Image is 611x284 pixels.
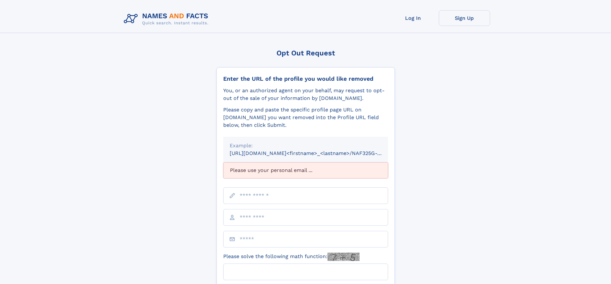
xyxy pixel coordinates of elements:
a: Log In [387,10,439,26]
img: Logo Names and Facts [121,10,214,28]
div: Opt Out Request [216,49,395,57]
label: Please solve the following math function: [223,253,360,261]
a: Sign Up [439,10,490,26]
div: Example: [230,142,382,150]
div: You, or an authorized agent on your behalf, may request to opt-out of the sale of your informatio... [223,87,388,102]
small: [URL][DOMAIN_NAME]<firstname>_<lastname>/NAF325G-xxxxxxxx [230,150,400,156]
div: Enter the URL of the profile you would like removed [223,75,388,82]
div: Please copy and paste the specific profile page URL on [DOMAIN_NAME] you want removed into the Pr... [223,106,388,129]
div: Please use your personal email ... [223,162,388,178]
